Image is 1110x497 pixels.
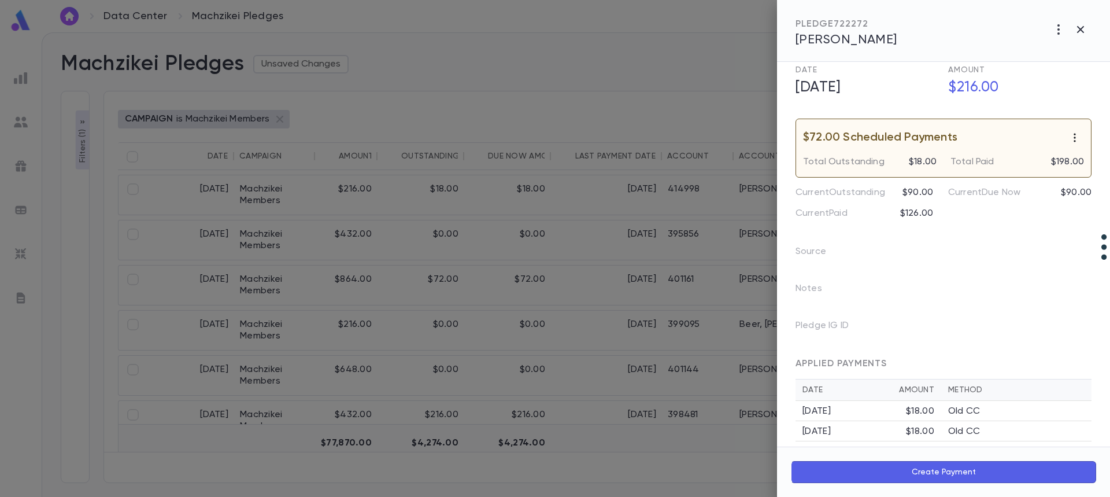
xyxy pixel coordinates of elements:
[900,208,933,219] p: $126.00
[906,426,934,437] div: $18.00
[791,461,1096,483] button: Create Payment
[795,187,885,198] p: Current Outstanding
[795,34,897,46] span: [PERSON_NAME]
[795,316,867,340] p: Pledge IG ID
[941,380,1091,401] th: Method
[802,426,906,437] div: [DATE]
[948,446,980,458] p: Old CC
[1051,156,1084,168] p: $198.00
[802,446,906,458] div: [DATE]
[803,132,957,143] p: $72.00 Scheduled Payments
[795,19,897,30] div: PLEDGE 722272
[899,385,934,395] div: Amount
[795,279,841,303] p: Notes
[948,406,980,417] p: Old CC
[950,156,994,168] p: Total Paid
[795,66,817,74] span: Date
[948,66,985,74] span: Amount
[795,359,887,369] span: APPLIED PAYMENTS
[1061,187,1091,198] p: $90.00
[906,446,934,458] div: $18.00
[906,406,934,417] div: $18.00
[803,156,885,168] p: Total Outstanding
[948,187,1020,198] p: Current Due Now
[902,187,933,198] p: $90.00
[802,406,906,417] div: [DATE]
[909,156,937,168] p: $18.00
[789,76,939,100] h5: [DATE]
[941,76,1091,100] h5: $216.00
[795,208,848,219] p: Current Paid
[948,426,980,437] p: Old CC
[802,385,899,395] div: Date
[795,242,845,266] p: Source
